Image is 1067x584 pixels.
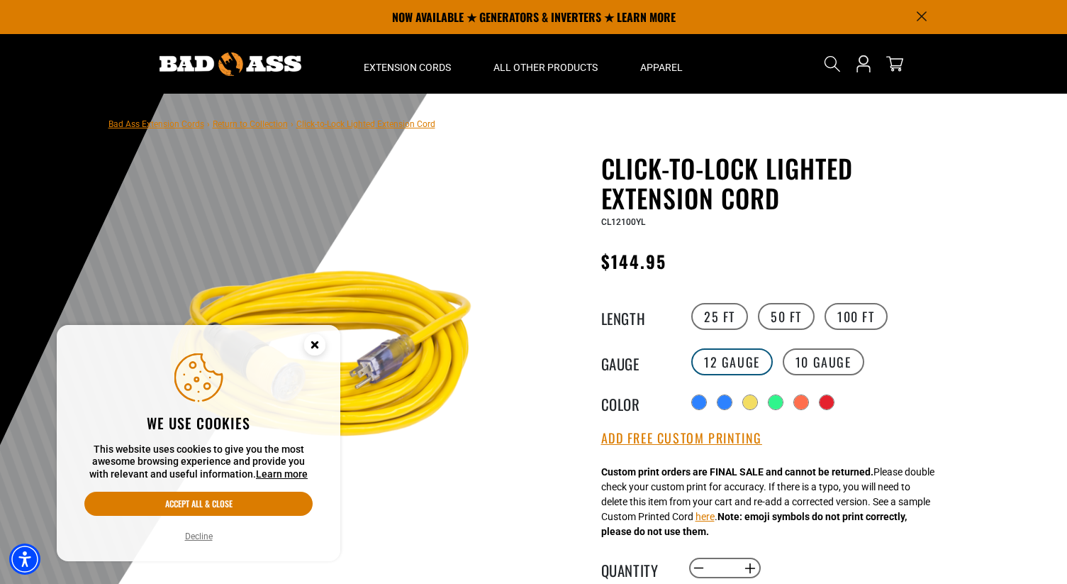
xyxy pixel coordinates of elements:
[207,119,210,129] span: ›
[601,511,907,537] strong: Note: emoji symbols do not print correctly, please do not use them.
[160,53,301,76] img: Bad Ass Extension Cords
[84,414,313,432] h2: We use cookies
[601,466,873,478] strong: Custom print orders are FINAL SALE and cannot be returned.
[291,119,294,129] span: ›
[601,307,672,326] legend: Length
[289,325,340,369] button: Close this option
[493,61,598,74] span: All Other Products
[601,559,672,578] label: Quantity
[181,529,217,544] button: Decline
[472,34,619,94] summary: All Other Products
[57,325,340,562] aside: Cookie Consent
[783,348,864,375] label: 10 Gauge
[342,34,472,94] summary: Extension Cords
[213,119,288,129] a: Return to Collection
[601,465,934,539] div: Please double check your custom print for accuracy. If there is a typo, you will need to delete t...
[84,492,313,516] button: Accept all & close
[9,544,40,575] div: Accessibility Menu
[883,55,906,72] a: cart
[640,61,683,74] span: Apparel
[256,468,308,480] a: This website uses cookies to give you the most awesome browsing experience and provide you with r...
[821,53,844,75] summary: Search
[84,443,313,481] p: This website uses cookies to give you the most awesome browsing experience and provide you with r...
[758,303,815,330] label: 50 FT
[296,119,435,129] span: Click-to-Lock Lighted Extension Cord
[108,119,204,129] a: Bad Ass Extension Cords
[691,348,773,375] label: 12 Gauge
[825,303,888,330] label: 100 FT
[691,303,748,330] label: 25 FT
[108,115,435,132] nav: breadcrumbs
[601,248,667,274] span: $144.95
[364,61,451,74] span: Extension Cords
[601,217,645,227] span: CL12100YL
[695,509,715,524] button: here
[619,34,704,94] summary: Apparel
[150,189,492,531] img: yellow
[601,353,672,371] legend: Gauge
[601,393,672,412] legend: Color
[852,34,875,94] a: Open this option
[601,153,949,213] h1: Click-to-Lock Lighted Extension Cord
[601,431,762,446] button: Add Free Custom Printing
